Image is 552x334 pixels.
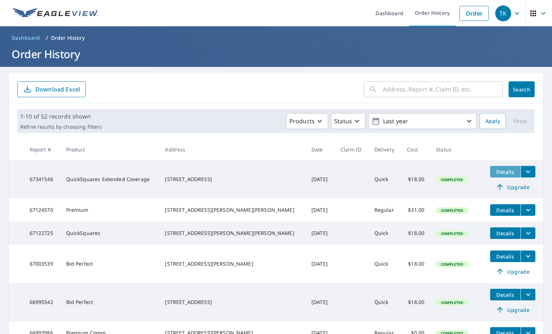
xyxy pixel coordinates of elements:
[494,230,516,237] span: Details
[289,117,315,125] p: Products
[331,113,365,129] button: Status
[165,206,300,214] div: [STREET_ADDRESS][PERSON_NAME][PERSON_NAME]
[369,160,402,198] td: Quick
[521,289,535,300] button: filesDropdownBtn-66995542
[494,267,531,276] span: Upgrade
[60,139,160,160] th: Product
[51,34,85,42] p: Order History
[306,198,335,222] td: [DATE]
[165,299,300,306] div: [STREET_ADDRESS]
[306,160,335,198] td: [DATE]
[521,166,535,177] button: filesDropdownBtn-67341546
[494,291,516,298] span: Details
[60,283,160,321] td: Bid Perfect
[401,139,430,160] th: Cost
[494,305,531,314] span: Upgrade
[490,250,521,262] button: detailsBtn-67003539
[165,176,300,183] div: [STREET_ADDRESS]
[369,198,402,222] td: Regular
[24,283,60,321] td: 66995542
[490,304,535,316] a: Upgrade
[20,124,102,130] p: Refine results by choosing filters
[401,160,430,198] td: $18.00
[485,117,500,126] span: Apply
[401,283,430,321] td: $18.00
[437,177,467,182] span: Completed
[490,166,521,177] button: detailsBtn-67341546
[494,168,516,175] span: Details
[494,253,516,260] span: Details
[401,245,430,283] td: $18.00
[24,222,60,245] td: 67122725
[60,160,160,198] td: QuickSquares Extended Coverage
[334,117,352,125] p: Status
[9,32,43,44] a: Dashboard
[12,34,40,42] span: Dashboard
[437,262,467,267] span: Completed
[368,113,477,129] button: Last year
[521,204,535,216] button: filesDropdownBtn-67124570
[494,207,516,214] span: Details
[60,198,160,222] td: Premium
[24,160,60,198] td: 67341546
[369,139,402,160] th: Delivery
[490,289,521,300] button: detailsBtn-66995542
[521,227,535,239] button: filesDropdownBtn-67122725
[495,5,511,21] div: TK
[437,300,467,305] span: Completed
[306,245,335,283] td: [DATE]
[380,115,465,128] p: Last year
[383,79,503,99] input: Address, Report #, Claim ID, etc.
[521,250,535,262] button: filesDropdownBtn-67003539
[24,139,60,160] th: Report #
[24,245,60,283] td: 67003539
[437,231,467,236] span: Completed
[459,6,489,21] a: Order
[165,230,300,237] div: [STREET_ADDRESS][PERSON_NAME][PERSON_NAME]
[286,113,328,129] button: Products
[490,266,535,277] a: Upgrade
[401,198,430,222] td: $31.00
[13,8,98,19] img: EV Logo
[514,86,529,93] span: Search
[9,47,543,61] h1: Order History
[9,32,543,44] nav: breadcrumb
[490,204,521,216] button: detailsBtn-67124570
[509,81,535,97] button: Search
[480,113,506,129] button: Apply
[35,85,80,93] p: Download Excel
[306,222,335,245] td: [DATE]
[490,227,521,239] button: detailsBtn-67122725
[306,283,335,321] td: [DATE]
[17,81,86,97] button: Download Excel
[165,260,300,267] div: [STREET_ADDRESS][PERSON_NAME]
[46,34,48,42] li: /
[24,198,60,222] td: 67124570
[369,283,402,321] td: Quick
[369,245,402,283] td: Quick
[401,222,430,245] td: $18.00
[306,139,335,160] th: Date
[437,208,467,213] span: Completed
[430,139,484,160] th: Status
[20,112,102,121] p: 1-10 of 52 records shown
[490,181,535,193] a: Upgrade
[494,183,531,191] span: Upgrade
[60,245,160,283] td: Bid Perfect
[369,222,402,245] td: Quick
[60,222,160,245] td: QuickSquares
[159,139,306,160] th: Address
[335,139,369,160] th: Claim ID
